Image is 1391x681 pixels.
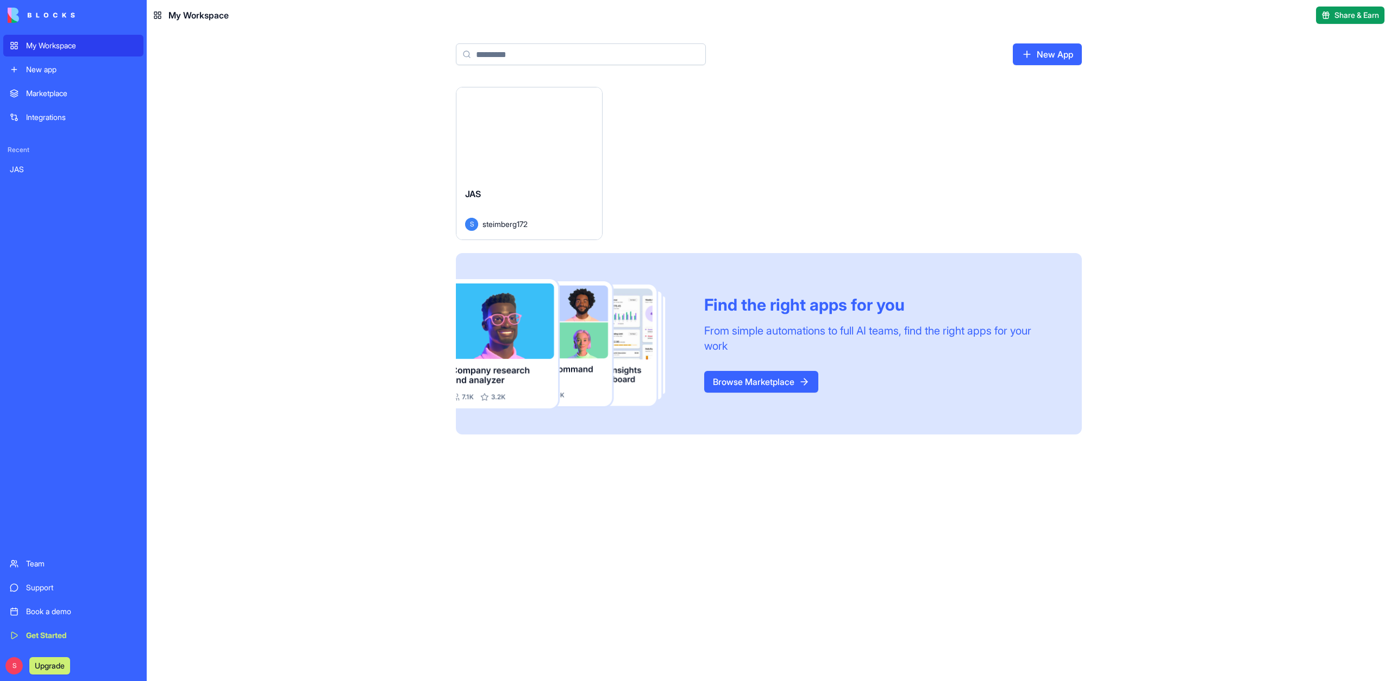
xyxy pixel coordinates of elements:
div: Book a demo [26,606,137,617]
a: Support [3,577,143,598]
div: Marketplace [26,88,137,99]
a: Integrations [3,106,143,128]
img: logo [8,8,75,23]
div: Support [26,582,137,593]
div: From simple automations to full AI teams, find the right apps for your work [704,323,1056,354]
span: JAS [465,188,481,199]
div: Find the right apps for you [704,295,1056,314]
a: New app [3,59,143,80]
a: Team [3,553,143,575]
a: My Workspace [3,35,143,56]
span: S [465,218,478,231]
span: My Workspace [168,9,229,22]
div: My Workspace [26,40,137,51]
a: New App [1013,43,1082,65]
span: steimberg172 [483,218,528,230]
img: Frame_181_egmpey.png [456,279,687,409]
a: JAS [3,159,143,180]
button: Share & Earn [1316,7,1384,24]
button: Upgrade [29,657,70,674]
a: Get Started [3,625,143,646]
a: Browse Marketplace [704,371,818,393]
div: JAS [10,164,137,175]
a: Marketplace [3,83,143,104]
div: Integrations [26,112,137,123]
div: New app [26,64,137,75]
a: Book a demo [3,601,143,622]
span: Share & Earn [1334,10,1379,21]
span: S [5,657,23,674]
div: Get Started [26,630,137,641]
div: Team [26,558,137,569]
a: Upgrade [29,660,70,671]
span: Recent [3,146,143,154]
a: JASSsteimberg172 [456,87,603,240]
